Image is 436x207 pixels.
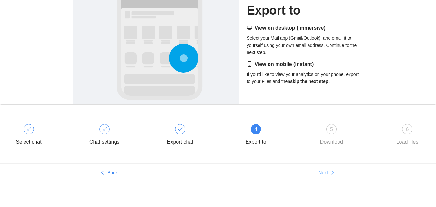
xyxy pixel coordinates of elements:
[330,127,333,132] span: 5
[161,124,237,147] div: Export chat
[218,168,436,178] button: Nextright
[320,137,343,147] div: Download
[290,79,328,84] strong: skip the next step
[254,127,257,132] span: 4
[0,168,218,178] button: leftBack
[313,124,389,147] div: 5Download
[167,137,193,147] div: Export chat
[247,61,252,67] span: mobile
[16,137,41,147] div: Select chat
[86,124,162,147] div: Chat settings
[247,3,363,18] h1: Export to
[389,124,426,147] div: 6Load files
[406,127,409,132] span: 6
[247,24,363,32] h5: View on desktop (immersive)
[246,137,266,147] div: Export to
[100,171,105,176] span: left
[26,127,31,132] span: check
[102,127,107,132] span: check
[177,127,183,132] span: check
[330,171,335,176] span: right
[10,124,86,147] div: Select chat
[319,169,328,176] span: Next
[89,137,119,147] div: Chat settings
[237,124,313,147] div: 4Export to
[247,60,363,85] div: If you'd like to view your analytics on your phone, export to your Files and then .
[247,60,363,68] h5: View on mobile (instant)
[247,25,252,30] span: desktop
[396,137,419,147] div: Load files
[107,169,117,176] span: Back
[247,24,363,56] div: Select your Mail app (Gmail/Outlook), and email it to yourself using your own email address. Cont...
